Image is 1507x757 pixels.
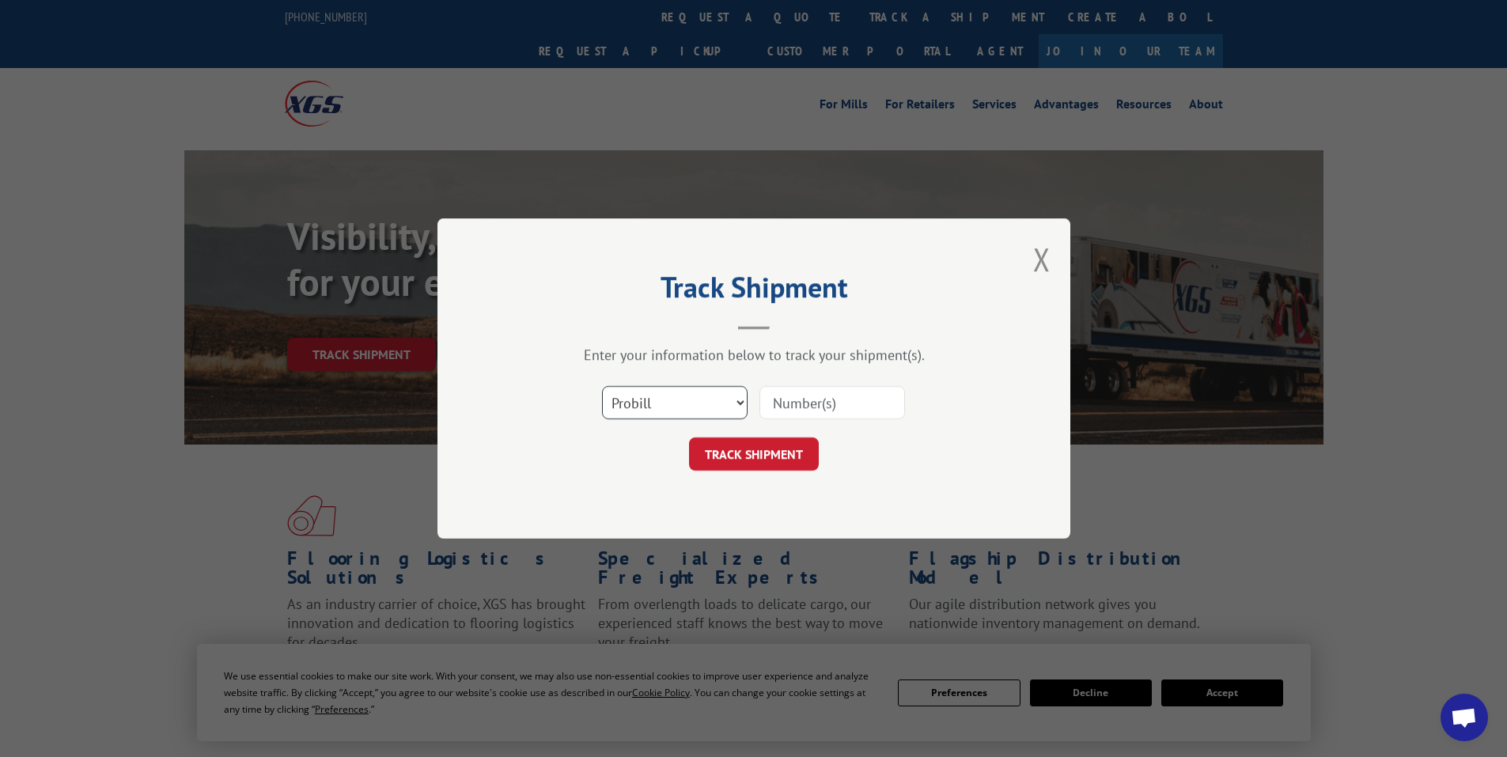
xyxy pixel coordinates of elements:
div: Enter your information below to track your shipment(s). [517,346,991,364]
h2: Track Shipment [517,276,991,306]
button: Close modal [1033,238,1051,280]
button: TRACK SHIPMENT [689,437,819,471]
div: Open chat [1441,694,1488,741]
input: Number(s) [759,386,905,419]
